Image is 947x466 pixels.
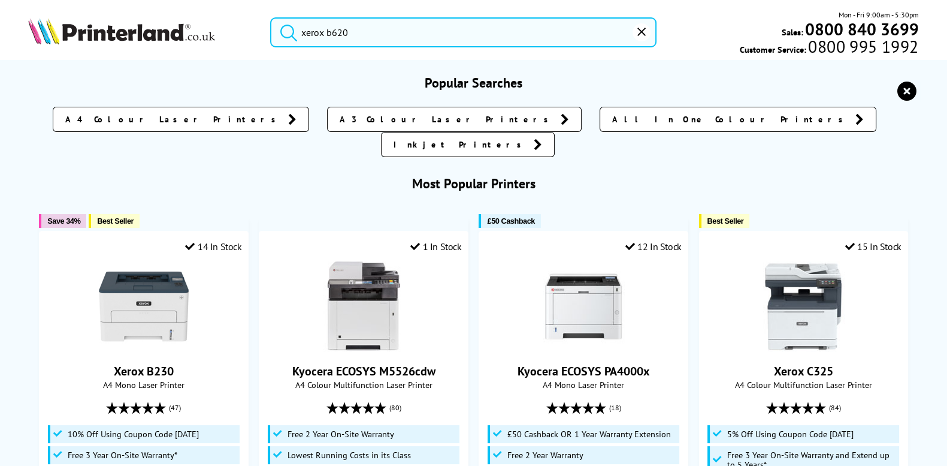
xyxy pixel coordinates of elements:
img: Kyocera ECOSYS PA4000x [538,261,628,351]
span: Sales: [782,26,803,38]
span: 5% Off Using Coupon Code [DATE] [727,429,854,439]
a: Kyocera ECOSYS M5526cdw [319,342,409,354]
span: A4 Mono Laser Printer [485,379,681,390]
a: Xerox C325 [758,342,848,354]
span: Free 2 Year Warranty [507,450,583,460]
a: Kyocera ECOSYS PA4000x [538,342,628,354]
span: £50 Cashback OR 1 Year Warranty Extension [507,429,671,439]
h3: Most Popular Printers [28,175,918,192]
span: A4 Colour Laser Printers [65,113,282,125]
span: A4 Mono Laser Printer [46,379,241,390]
div: 12 In Stock [625,240,681,252]
span: Inkjet Printers [394,139,528,151]
span: Mon - Fri 9:00am - 5:30pm [839,9,919,20]
a: Xerox C325 [774,363,833,379]
span: Best Seller [97,217,134,226]
button: £50 Cashback [479,214,540,228]
a: All In One Colour Printers [600,107,876,132]
input: Search product or brand [270,17,656,47]
a: Inkjet Printers [381,132,555,157]
span: Lowest Running Costs in its Class [288,450,411,460]
h3: Popular Searches [28,74,918,91]
span: (47) [169,396,181,419]
span: All In One Colour Printers [612,113,849,125]
span: 10% Off Using Coupon Code [DATE] [68,429,199,439]
span: 0800 995 1992 [806,41,918,52]
img: Kyocera ECOSYS M5526cdw [319,261,409,351]
div: 14 In Stock [185,240,241,252]
span: £50 Cashback [487,217,534,226]
span: (18) [609,396,621,419]
b: 0800 840 3699 [805,18,919,40]
a: Xerox B230 [99,342,189,354]
span: (80) [389,396,401,419]
span: Best Seller [707,217,744,226]
button: Best Seller [699,214,750,228]
span: A4 Colour Multifunction Laser Printer [265,379,461,390]
button: Best Seller [89,214,140,228]
span: A3 Colour Laser Printers [340,113,555,125]
div: 15 In Stock [845,240,901,252]
span: Save 34% [47,217,80,226]
a: Printerland Logo [28,18,255,47]
div: 1 In Stock [410,240,462,252]
a: Xerox B230 [114,363,174,379]
a: Kyocera ECOSYS PA4000x [518,363,650,379]
img: Xerox B230 [99,261,189,351]
span: Customer Service: [740,41,918,55]
span: Free 2 Year On-Site Warranty [288,429,394,439]
span: (84) [829,396,841,419]
a: A4 Colour Laser Printers [53,107,309,132]
a: 0800 840 3699 [803,23,919,35]
img: Printerland Logo [28,18,215,44]
a: Kyocera ECOSYS M5526cdw [292,363,435,379]
img: Xerox C325 [758,261,848,351]
span: A4 Colour Multifunction Laser Printer [706,379,901,390]
button: Save 34% [39,214,86,228]
a: A3 Colour Laser Printers [327,107,582,132]
span: Free 3 Year On-Site Warranty* [68,450,177,460]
